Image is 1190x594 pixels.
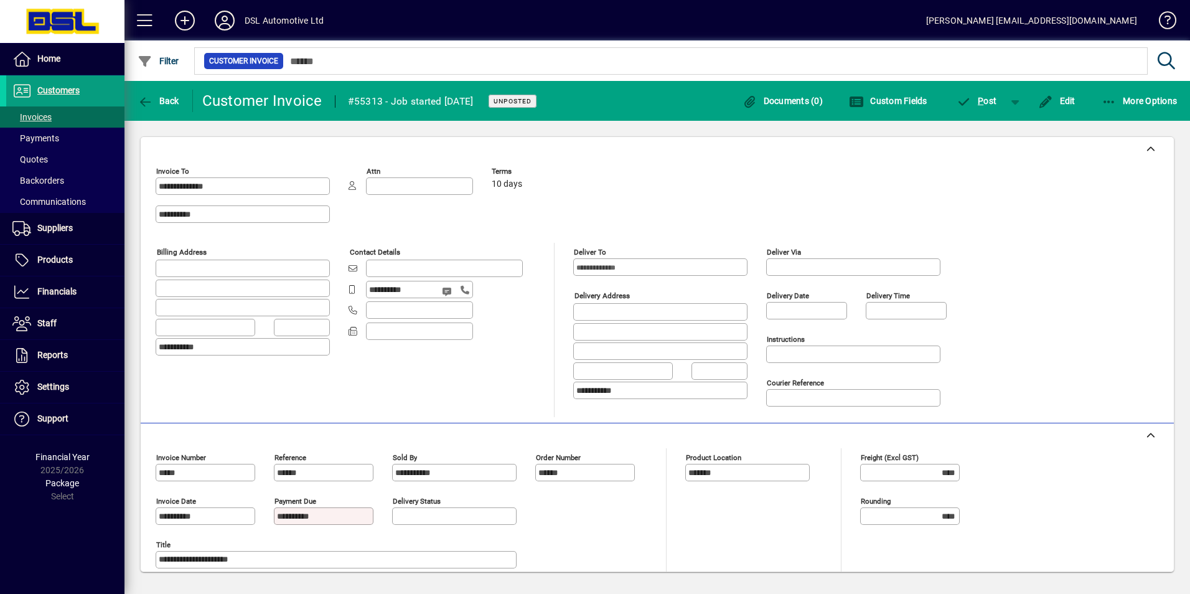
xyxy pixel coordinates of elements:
div: #55313 - Job started [DATE] [348,92,474,111]
mat-label: Title [156,540,171,549]
span: Home [37,54,60,64]
span: Financial Year [35,452,90,462]
button: Post [950,90,1003,112]
span: Financials [37,286,77,296]
mat-label: Deliver To [574,248,606,257]
span: Package [45,478,79,488]
button: More Options [1099,90,1181,112]
span: Backorders [12,176,64,186]
button: Documents (0) [739,90,826,112]
span: Custom Fields [849,96,927,106]
span: Communications [12,197,86,207]
a: Quotes [6,149,124,170]
a: Suppliers [6,213,124,244]
mat-label: Delivery status [393,497,441,506]
a: Communications [6,191,124,212]
mat-label: Deliver via [767,248,801,257]
span: Invoices [12,112,52,122]
a: Invoices [6,106,124,128]
button: Custom Fields [846,90,930,112]
span: Reports [37,350,68,360]
span: Documents (0) [742,96,823,106]
mat-label: Sold by [393,453,417,462]
mat-label: Product location [686,453,741,462]
mat-label: Instructions [767,335,805,344]
a: Home [6,44,124,75]
span: Filter [138,56,179,66]
span: Support [37,413,68,423]
span: Terms [492,167,566,176]
span: Staff [37,318,57,328]
a: Reports [6,340,124,371]
mat-label: Delivery date [767,291,809,300]
button: Profile [205,9,245,32]
mat-label: Invoice date [156,497,196,506]
a: Support [6,403,124,435]
span: Quotes [12,154,48,164]
a: Payments [6,128,124,149]
a: Staff [6,308,124,339]
mat-label: Attn [367,167,380,176]
span: Products [37,255,73,265]
a: Backorders [6,170,124,191]
button: Add [165,9,205,32]
app-page-header-button: Back [124,90,193,112]
mat-label: Reference [274,453,306,462]
mat-label: Courier Reference [767,379,824,387]
mat-label: Delivery time [866,291,910,300]
a: Settings [6,372,124,403]
span: Suppliers [37,223,73,233]
span: Edit [1038,96,1075,106]
button: Send SMS [433,276,463,306]
span: Unposted [494,97,532,105]
span: Back [138,96,179,106]
span: ost [957,96,997,106]
div: Customer Invoice [202,91,322,111]
mat-label: Rounding [861,497,891,506]
a: Knowledge Base [1150,2,1174,43]
button: Back [134,90,182,112]
span: Customer Invoice [209,55,278,67]
button: Filter [134,50,182,72]
button: Edit [1035,90,1079,112]
span: 10 days [492,179,522,189]
span: P [978,96,983,106]
span: Customers [37,85,80,95]
span: More Options [1102,96,1178,106]
mat-label: Order number [536,453,581,462]
mat-label: Invoice number [156,453,206,462]
span: Payments [12,133,59,143]
a: Products [6,245,124,276]
div: DSL Automotive Ltd [245,11,324,31]
span: Settings [37,382,69,392]
mat-label: Invoice To [156,167,189,176]
mat-label: Payment due [274,497,316,506]
div: [PERSON_NAME] [EMAIL_ADDRESS][DOMAIN_NAME] [926,11,1137,31]
a: Financials [6,276,124,308]
mat-label: Freight (excl GST) [861,453,919,462]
